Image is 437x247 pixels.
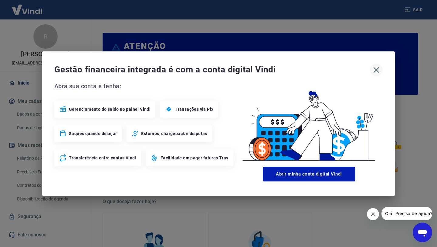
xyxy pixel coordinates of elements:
[141,130,207,137] span: Estornos, chargeback e disputas
[175,106,213,112] span: Transações via Pix
[367,208,379,220] iframe: Fechar mensagem
[69,155,136,161] span: Transferência entre contas Vindi
[413,223,432,242] iframe: Botão para abrir a janela de mensagens
[235,81,383,164] img: Good Billing
[263,167,355,181] button: Abrir minha conta digital Vindi
[54,81,235,91] span: Abra sua conta e tenha:
[69,130,117,137] span: Saques quando desejar
[54,64,370,76] span: Gestão financeira integrada é com a conta digital Vindi
[161,155,229,161] span: Facilidade em pagar faturas Tray
[381,207,432,220] iframe: Mensagem da empresa
[4,4,51,9] span: Olá! Precisa de ajuda?
[69,106,151,112] span: Gerenciamento do saldo no painel Vindi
